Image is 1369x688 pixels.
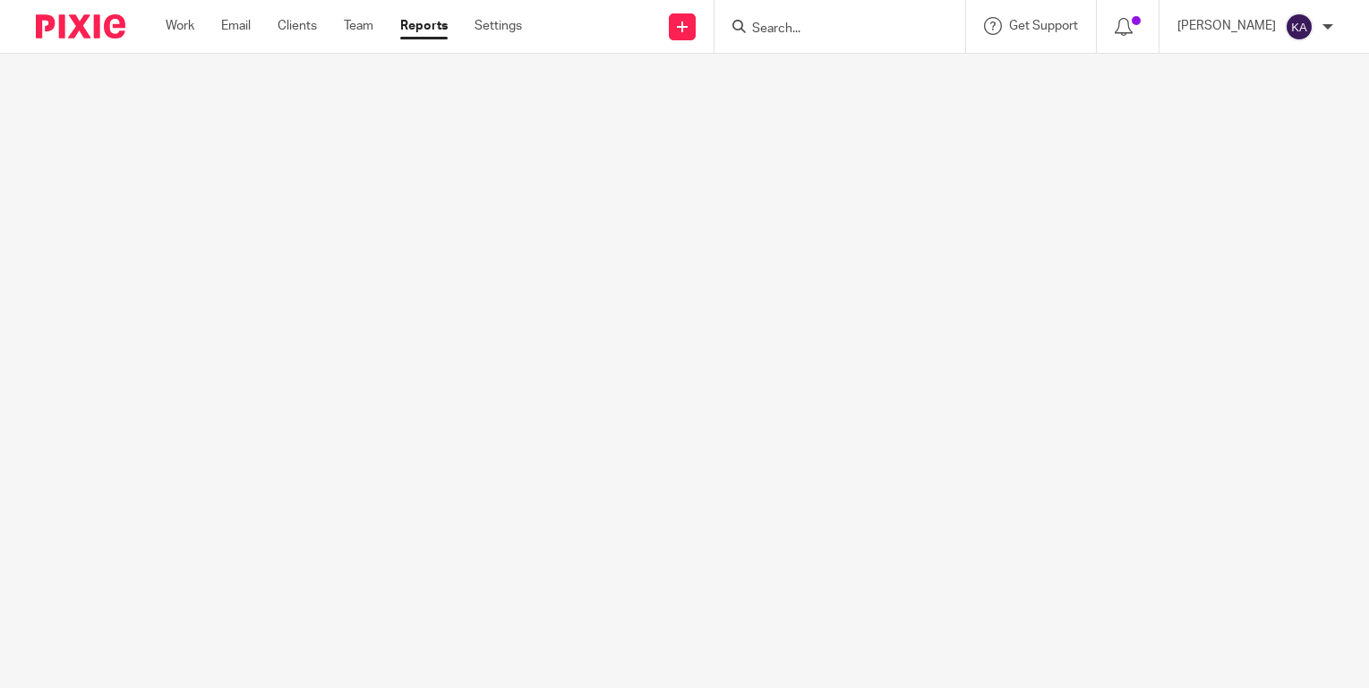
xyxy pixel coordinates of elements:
[166,17,194,35] a: Work
[750,21,911,38] input: Search
[344,17,373,35] a: Team
[1177,17,1276,35] p: [PERSON_NAME]
[221,17,251,35] a: Email
[278,17,317,35] a: Clients
[36,14,125,39] img: Pixie
[400,17,448,35] a: Reports
[475,17,522,35] a: Settings
[1285,13,1313,41] img: svg%3E
[1009,20,1078,32] span: Get Support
